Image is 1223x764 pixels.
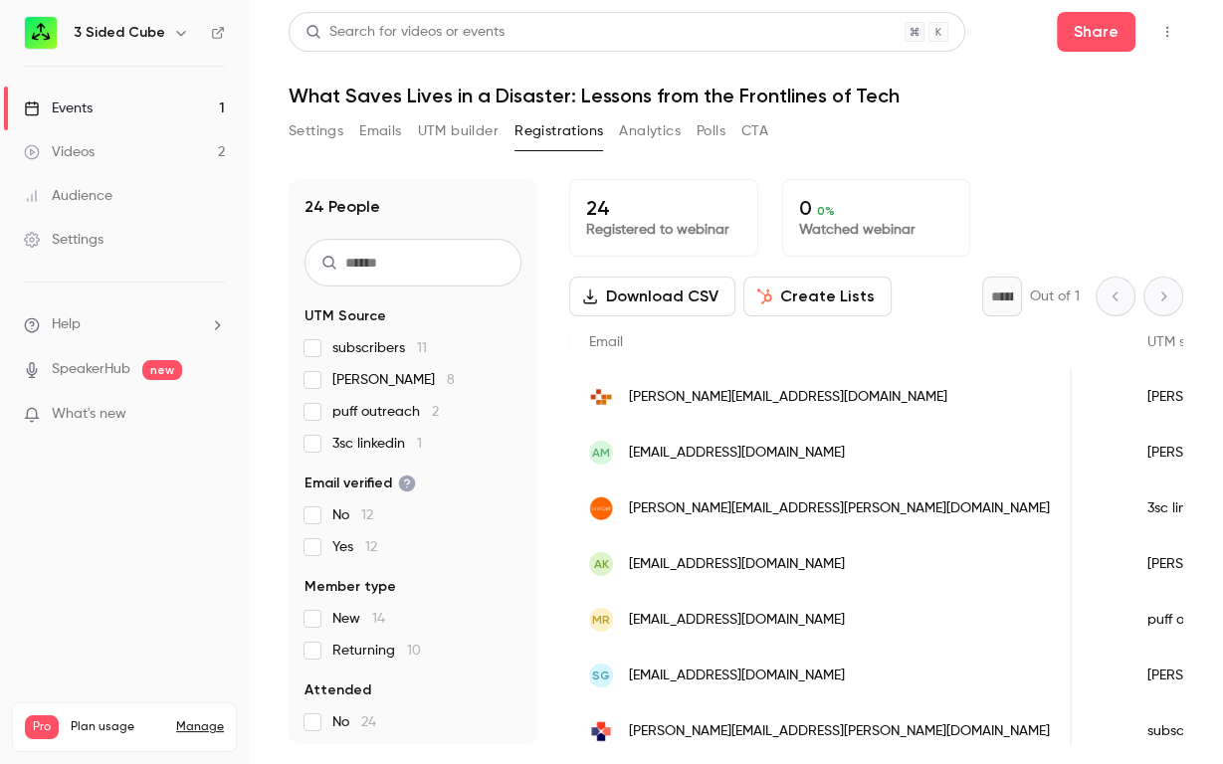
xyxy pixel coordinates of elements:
span: 14 [372,612,385,626]
span: [PERSON_NAME] [332,370,455,390]
img: safehousepro.co.uk [589,719,613,743]
button: Analytics [619,115,681,147]
span: [PERSON_NAME][EMAIL_ADDRESS][PERSON_NAME][DOMAIN_NAME] [629,721,1050,742]
span: Returning [332,641,421,661]
span: [EMAIL_ADDRESS][DOMAIN_NAME] [629,554,845,575]
span: [PERSON_NAME][EMAIL_ADDRESS][PERSON_NAME][DOMAIN_NAME] [629,498,1050,519]
button: Registrations [514,115,603,147]
span: Pro [25,715,59,739]
span: Member type [305,577,396,597]
span: Email [589,335,623,349]
a: SpeakerHub [52,359,130,380]
button: Emails [359,115,401,147]
iframe: Noticeable Trigger [201,406,225,424]
div: Events [24,98,93,118]
p: Out of 1 [1030,286,1080,306]
button: CTA [741,115,768,147]
span: [EMAIL_ADDRESS][DOMAIN_NAME] [629,610,845,631]
p: Registered to webinar [586,220,741,240]
h1: 24 People [305,195,380,219]
li: help-dropdown-opener [24,314,225,335]
button: Share [1057,12,1135,52]
a: Manage [176,719,224,735]
span: Help [52,314,81,335]
p: 0 [799,196,954,220]
div: Search for videos or events [306,22,505,43]
span: 10 [407,644,421,658]
span: MR [592,611,610,629]
span: 2 [432,405,439,419]
span: Email verified [305,474,416,493]
span: Plan usage [71,719,164,735]
span: New [332,609,385,629]
span: 1 [417,437,422,451]
img: workcast.com [589,496,613,520]
span: subscribers [332,338,427,358]
span: 11 [417,341,427,355]
span: new [142,360,182,380]
div: Audience [24,186,112,206]
span: No [332,712,376,732]
span: 0 % [817,204,835,218]
span: Yes [332,537,377,557]
h6: 3 Sided Cube [74,23,165,43]
span: [PERSON_NAME][EMAIL_ADDRESS][DOMAIN_NAME] [629,387,947,408]
span: AM [592,444,610,462]
button: Polls [697,115,725,147]
span: 12 [361,508,373,522]
span: 12 [365,540,377,554]
span: Attended [305,680,371,700]
span: SG [592,667,610,684]
img: crisisready.io [589,385,613,409]
button: UTM builder [418,115,499,147]
div: Videos [24,142,95,162]
button: Create Lists [743,277,892,316]
img: 3 Sided Cube [25,17,57,49]
span: 8 [447,373,455,387]
p: 24 [586,196,741,220]
span: [EMAIL_ADDRESS][DOMAIN_NAME] [629,443,845,464]
span: 3sc linkedin [332,434,422,454]
div: Settings [24,230,103,250]
span: 24 [361,715,376,729]
button: Download CSV [569,277,735,316]
button: Settings [289,115,343,147]
h1: What Saves Lives in a Disaster: Lessons from the Frontlines of Tech [289,84,1183,107]
span: What's new [52,404,126,425]
span: No [332,505,373,525]
span: AK [594,555,609,573]
span: [EMAIL_ADDRESS][DOMAIN_NAME] [629,666,845,686]
span: UTM source [1147,335,1222,349]
span: UTM Source [305,306,386,326]
p: Watched webinar [799,220,954,240]
span: puff outreach [332,402,439,422]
